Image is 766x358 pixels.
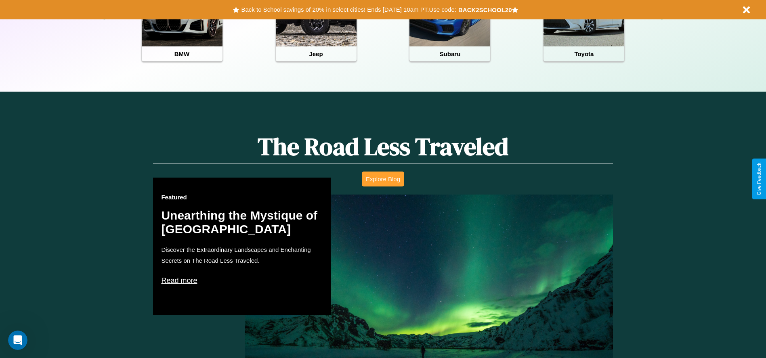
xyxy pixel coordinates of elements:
button: Back to School savings of 20% in select cities! Ends [DATE] 10am PT.Use code: [239,4,458,15]
div: Give Feedback [756,163,762,195]
iframe: Intercom live chat [8,331,27,350]
h4: Toyota [544,46,624,61]
p: Discover the Extraordinary Landscapes and Enchanting Secrets on The Road Less Traveled. [161,244,323,266]
h4: BMW [142,46,222,61]
h4: Jeep [276,46,357,61]
h3: Featured [161,194,323,201]
p: Read more [161,274,323,287]
b: BACK2SCHOOL20 [458,6,512,13]
h2: Unearthing the Mystique of [GEOGRAPHIC_DATA] [161,209,323,236]
button: Explore Blog [362,172,404,186]
h4: Subaru [409,46,490,61]
h1: The Road Less Traveled [153,130,613,163]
